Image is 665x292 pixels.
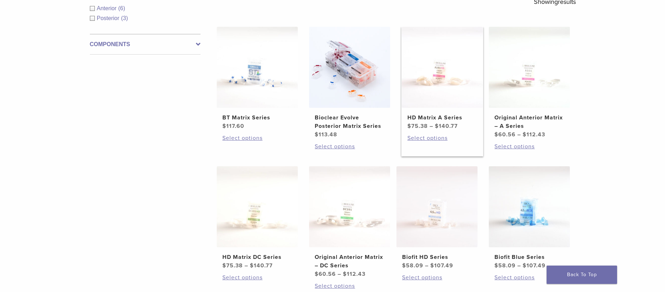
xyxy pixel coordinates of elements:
[523,262,546,269] bdi: 107.49
[315,271,319,278] span: $
[396,166,478,247] img: Biofit HD Series
[489,27,570,108] img: Original Anterior Matrix - A Series
[402,262,423,269] bdi: 58.09
[523,262,527,269] span: $
[523,131,545,138] bdi: 112.43
[523,131,527,138] span: $
[222,123,226,130] span: $
[309,166,390,247] img: Original Anterior Matrix - DC Series
[250,262,254,269] span: $
[494,142,564,151] a: Select options for “Original Anterior Matrix - A Series”
[315,142,384,151] a: Select options for “Bioclear Evolve Posterior Matrix Series”
[494,113,564,130] h2: Original Anterior Matrix – A Series
[396,166,478,270] a: Biofit HD SeriesBiofit HD Series
[343,271,347,278] span: $
[494,131,516,138] bdi: 60.56
[315,282,384,290] a: Select options for “Original Anterior Matrix - DC Series”
[315,113,384,130] h2: Bioclear Evolve Posterior Matrix Series
[217,27,298,108] img: BT Matrix Series
[494,131,498,138] span: $
[488,27,571,139] a: Original Anterior Matrix - A SeriesOriginal Anterior Matrix – A Series
[309,27,390,108] img: Bioclear Evolve Posterior Matrix Series
[435,123,439,130] span: $
[402,273,472,282] a: Select options for “Biofit HD Series”
[245,262,248,269] span: –
[425,262,429,269] span: –
[309,27,391,139] a: Bioclear Evolve Posterior Matrix SeriesBioclear Evolve Posterior Matrix Series $113.48
[430,262,453,269] bdi: 107.49
[343,271,365,278] bdi: 112.43
[222,113,292,122] h2: BT Matrix Series
[90,40,201,49] label: Components
[222,262,226,269] span: $
[309,166,391,278] a: Original Anterior Matrix - DC SeriesOriginal Anterior Matrix – DC Series
[517,131,521,138] span: –
[118,5,125,11] span: (6)
[407,134,477,142] a: Select options for “HD Matrix A Series”
[494,273,564,282] a: Select options for “Biofit Blue Series”
[402,27,483,108] img: HD Matrix A Series
[338,271,341,278] span: –
[315,253,384,270] h2: Original Anterior Matrix – DC Series
[222,134,292,142] a: Select options for “BT Matrix Series”
[315,131,319,138] span: $
[488,166,571,270] a: Biofit Blue SeriesBiofit Blue Series
[315,131,337,138] bdi: 113.48
[435,123,458,130] bdi: 140.77
[402,262,406,269] span: $
[222,262,243,269] bdi: 75.38
[315,271,336,278] bdi: 60.56
[250,262,273,269] bdi: 140.77
[97,15,121,21] span: Posterior
[222,253,292,261] h2: HD Matrix DC Series
[494,253,564,261] h2: Biofit Blue Series
[222,123,244,130] bdi: 117.60
[430,123,433,130] span: –
[216,27,298,130] a: BT Matrix SeriesBT Matrix Series $117.60
[121,15,128,21] span: (3)
[407,113,477,122] h2: HD Matrix A Series
[494,262,516,269] bdi: 58.09
[402,253,472,261] h2: Biofit HD Series
[407,123,428,130] bdi: 75.38
[489,166,570,247] img: Biofit Blue Series
[401,27,484,130] a: HD Matrix A SeriesHD Matrix A Series
[97,5,118,11] span: Anterior
[494,262,498,269] span: $
[430,262,434,269] span: $
[217,166,298,247] img: HD Matrix DC Series
[222,273,292,282] a: Select options for “HD Matrix DC Series”
[517,262,521,269] span: –
[216,166,298,270] a: HD Matrix DC SeriesHD Matrix DC Series
[547,266,617,284] a: Back To Top
[407,123,411,130] span: $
